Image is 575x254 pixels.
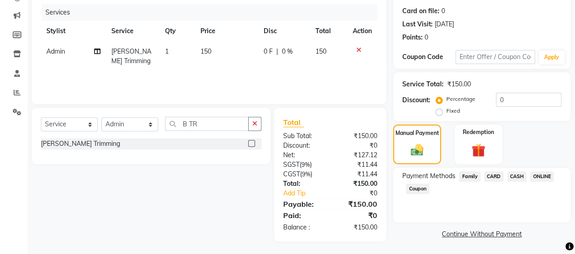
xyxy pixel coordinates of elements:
[402,80,444,89] div: Service Total:
[395,229,569,239] a: Continue Without Payment
[276,47,278,56] span: |
[395,129,439,137] label: Manual Payment
[330,210,384,221] div: ₹0
[111,47,151,65] span: [PERSON_NAME] Trimming
[276,150,330,160] div: Net:
[106,21,159,41] th: Service
[402,95,430,105] div: Discount:
[165,47,169,55] span: 1
[330,150,384,160] div: ₹127.12
[41,139,120,149] div: [PERSON_NAME] Trimming
[330,169,384,179] div: ₹11.44
[302,170,310,178] span: 9%
[330,179,384,189] div: ₹150.00
[463,128,494,136] label: Redemption
[276,179,330,189] div: Total:
[330,131,384,141] div: ₹150.00
[46,47,65,55] span: Admin
[446,95,475,103] label: Percentage
[459,171,480,182] span: Family
[276,199,330,209] div: Payable:
[406,184,429,194] span: Coupon
[330,141,384,150] div: ₹0
[276,141,330,150] div: Discount:
[441,6,445,16] div: 0
[42,4,384,21] div: Services
[446,107,460,115] label: Fixed
[507,171,527,182] span: CASH
[276,223,330,232] div: Balance :
[276,160,330,169] div: ( )
[402,171,455,181] span: Payment Methods
[283,170,300,178] span: CGST
[310,21,347,41] th: Total
[276,189,339,198] a: Add Tip
[330,199,384,209] div: ₹150.00
[407,143,428,157] img: _cash.svg
[283,118,304,127] span: Total
[276,210,330,221] div: Paid:
[283,160,300,169] span: SGST
[301,161,310,168] span: 9%
[165,117,249,131] input: Search or Scan
[425,33,428,42] div: 0
[347,21,377,41] th: Action
[264,47,273,56] span: 0 F
[402,33,423,42] div: Points:
[330,223,384,232] div: ₹150.00
[282,47,293,56] span: 0 %
[200,47,211,55] span: 150
[402,52,455,62] div: Coupon Code
[315,47,326,55] span: 150
[530,171,554,182] span: ONLINE
[330,160,384,169] div: ₹11.44
[41,21,106,41] th: Stylist
[276,169,330,179] div: ( )
[447,80,471,89] div: ₹150.00
[467,142,490,159] img: _gift.svg
[195,21,258,41] th: Price
[276,131,330,141] div: Sub Total:
[484,171,504,182] span: CARD
[160,21,195,41] th: Qty
[402,6,440,16] div: Card on file:
[339,189,384,198] div: ₹0
[539,50,565,64] button: Apply
[435,20,454,29] div: [DATE]
[258,21,310,41] th: Disc
[455,50,535,64] input: Enter Offer / Coupon Code
[402,20,433,29] div: Last Visit:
